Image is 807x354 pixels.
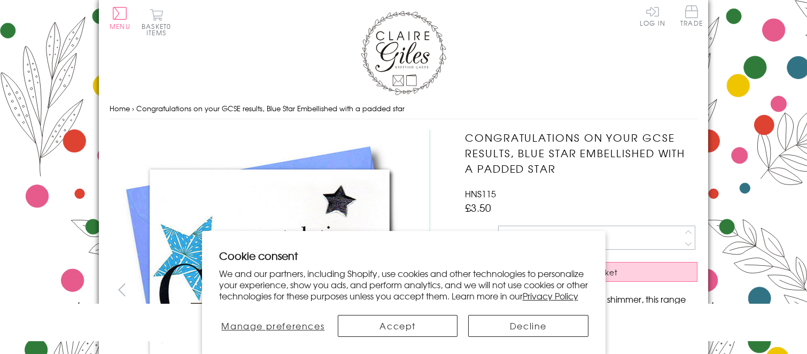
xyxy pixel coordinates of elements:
[110,21,130,31] span: Menu
[219,268,588,301] p: We and our partners, including Shopify, use cookies and other technologies to personalize your ex...
[142,9,171,36] button: Basket0 items
[110,103,130,113] a: Home
[468,315,588,337] button: Decline
[219,315,327,337] button: Manage preferences
[640,5,665,26] a: Log In
[136,103,405,113] span: Congratulations on your GCSE results, Blue Star Embellished with a padded star
[221,319,324,332] span: Manage preferences
[680,5,703,26] span: Trade
[680,5,703,28] a: Trade
[465,187,496,200] span: HNS115
[338,315,457,337] button: Accept
[465,200,491,215] span: £3.50
[132,103,134,113] span: ›
[219,248,588,263] h2: Cookie consent
[523,289,578,302] a: Privacy Policy
[465,130,697,176] h1: Congratulations on your GCSE results, Blue Star Embellished with a padded star
[110,7,130,29] button: Menu
[110,98,697,120] nav: breadcrumbs
[146,21,171,37] span: 0 items
[110,278,134,302] button: prev
[361,11,446,95] img: Claire Giles Greetings Cards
